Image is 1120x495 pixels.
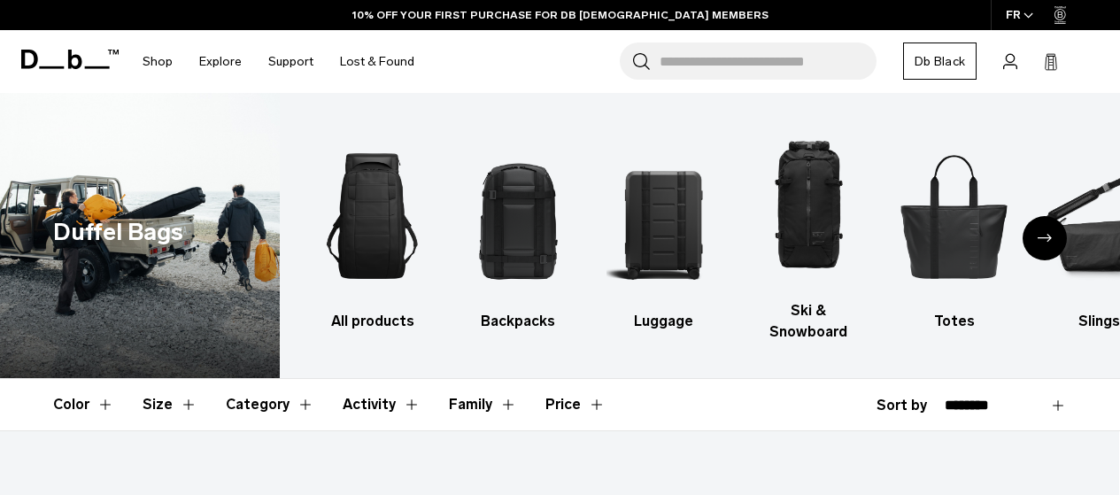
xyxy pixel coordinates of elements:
[340,30,414,93] a: Lost & Found
[897,130,1011,332] a: Db Totes
[460,311,575,332] h3: Backpacks
[752,120,866,343] li: 4 / 10
[903,43,977,80] a: Db Black
[752,120,866,291] img: Db
[460,130,575,302] img: Db
[199,30,242,93] a: Explore
[315,130,429,302] img: Db
[1023,216,1067,260] div: Next slide
[315,130,429,332] a: Db All products
[53,214,183,251] h1: Duffel Bags
[460,130,575,332] li: 2 / 10
[352,7,769,23] a: 10% OFF YOUR FIRST PURCHASE FOR DB [DEMOGRAPHIC_DATA] MEMBERS
[752,120,866,343] a: Db Ski & Snowboard
[315,130,429,332] li: 1 / 10
[460,130,575,332] a: Db Backpacks
[752,300,866,343] h3: Ski & Snowboard
[606,130,721,332] li: 3 / 10
[606,130,721,302] img: Db
[268,30,313,93] a: Support
[897,130,1011,332] li: 5 / 10
[449,379,517,430] button: Toggle Filter
[343,379,421,430] button: Toggle Filter
[53,379,114,430] button: Toggle Filter
[226,379,314,430] button: Toggle Filter
[143,30,173,93] a: Shop
[606,311,721,332] h3: Luggage
[143,379,197,430] button: Toggle Filter
[129,30,428,93] nav: Main Navigation
[897,130,1011,302] img: Db
[606,130,721,332] a: Db Luggage
[897,311,1011,332] h3: Totes
[545,379,606,430] button: Toggle Price
[315,311,429,332] h3: All products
